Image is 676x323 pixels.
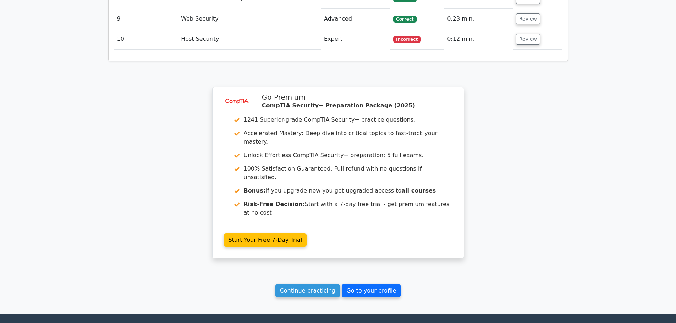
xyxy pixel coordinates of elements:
[393,16,416,23] span: Correct
[321,29,390,49] td: Expert
[224,233,307,247] a: Start Your Free 7-Day Trial
[393,36,421,43] span: Incorrect
[275,284,340,297] a: Continue practicing
[178,9,321,29] td: Web Security
[178,29,321,49] td: Host Security
[321,9,390,29] td: Advanced
[444,29,513,49] td: 0:12 min.
[342,284,401,297] a: Go to your profile
[516,13,540,24] button: Review
[114,29,178,49] td: 10
[516,34,540,45] button: Review
[444,9,513,29] td: 0:23 min.
[114,9,178,29] td: 9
